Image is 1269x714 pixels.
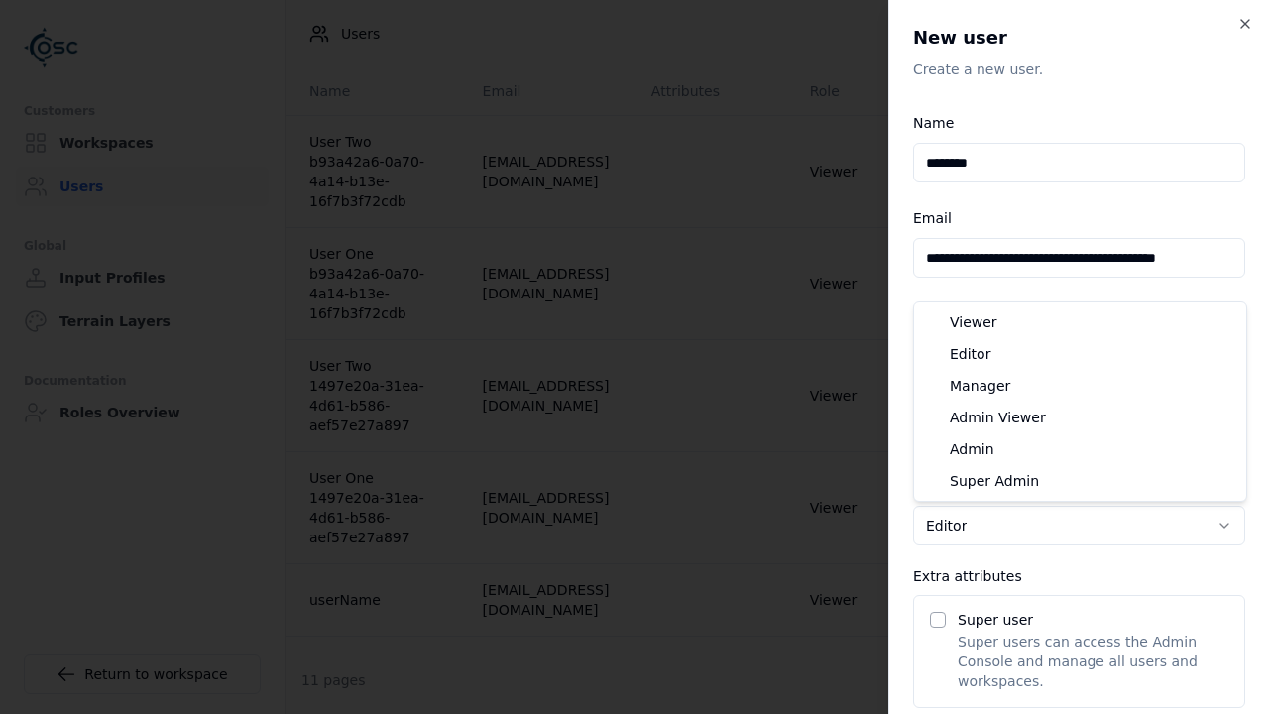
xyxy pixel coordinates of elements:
[950,312,997,332] span: Viewer
[950,471,1039,491] span: Super Admin
[950,408,1046,427] span: Admin Viewer
[950,344,990,364] span: Editor
[950,439,994,459] span: Admin
[950,376,1010,396] span: Manager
